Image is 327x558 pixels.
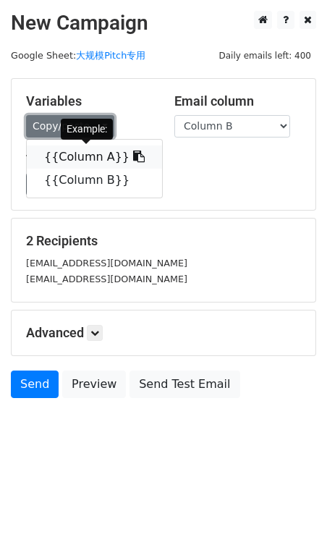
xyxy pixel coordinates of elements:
a: Copy/paste... [26,115,114,138]
a: Send [11,371,59,398]
small: Google Sheet: [11,50,145,61]
div: 聊天小组件 [255,489,327,558]
small: [EMAIL_ADDRESS][DOMAIN_NAME] [26,274,187,284]
iframe: Chat Widget [255,489,327,558]
h2: New Campaign [11,11,316,35]
h5: 2 Recipients [26,233,301,249]
h5: Variables [26,93,153,109]
a: {{Column A}} [27,145,162,169]
h5: Email column [174,93,301,109]
a: {{Column B}} [27,169,162,192]
h5: Advanced [26,325,301,341]
span: Daily emails left: 400 [213,48,316,64]
a: Daily emails left: 400 [213,50,316,61]
a: 大规模Pitch专用 [76,50,145,61]
a: Preview [62,371,126,398]
a: Send Test Email [129,371,239,398]
small: [EMAIL_ADDRESS][DOMAIN_NAME] [26,258,187,269]
div: Example: [61,119,113,140]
